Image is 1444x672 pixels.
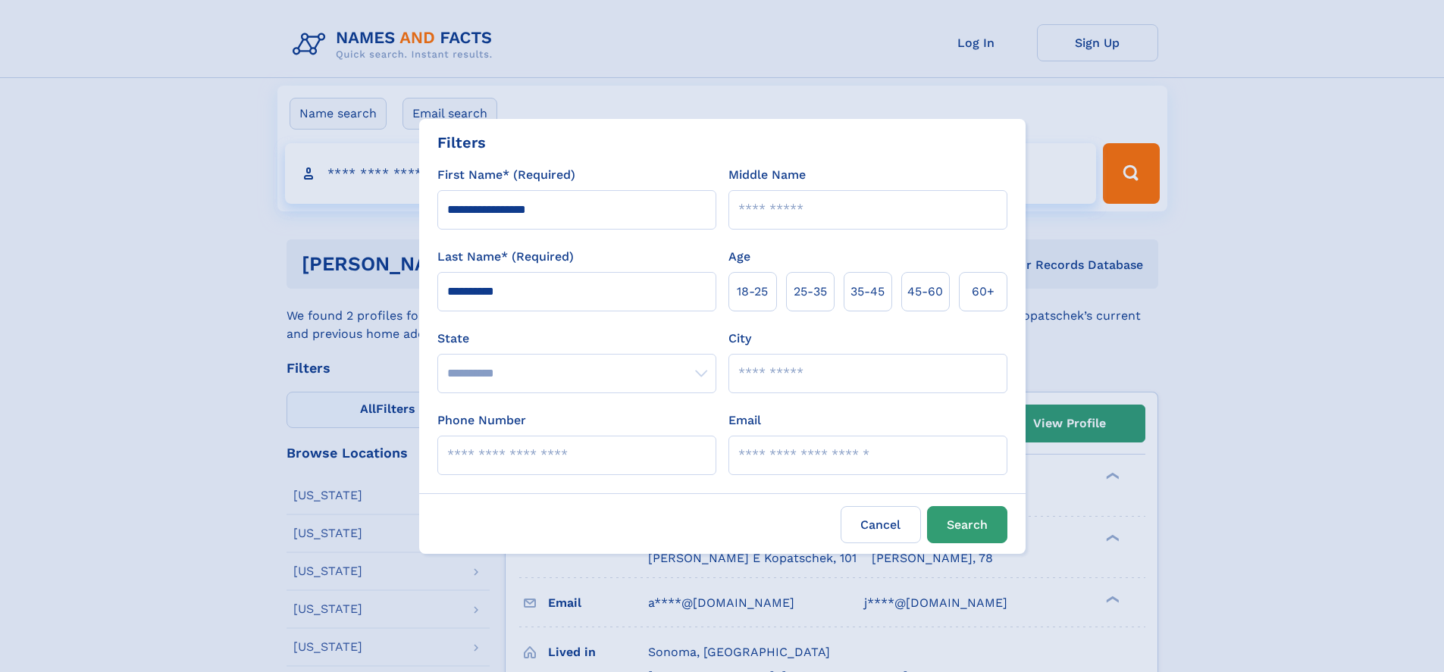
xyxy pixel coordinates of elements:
[437,411,526,430] label: Phone Number
[794,283,827,301] span: 25‑35
[437,248,574,266] label: Last Name* (Required)
[728,248,750,266] label: Age
[728,330,751,348] label: City
[841,506,921,543] label: Cancel
[728,411,761,430] label: Email
[437,330,716,348] label: State
[728,166,806,184] label: Middle Name
[972,283,995,301] span: 60+
[437,166,575,184] label: First Name* (Required)
[850,283,885,301] span: 35‑45
[737,283,768,301] span: 18‑25
[907,283,943,301] span: 45‑60
[927,506,1007,543] button: Search
[437,131,486,154] div: Filters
